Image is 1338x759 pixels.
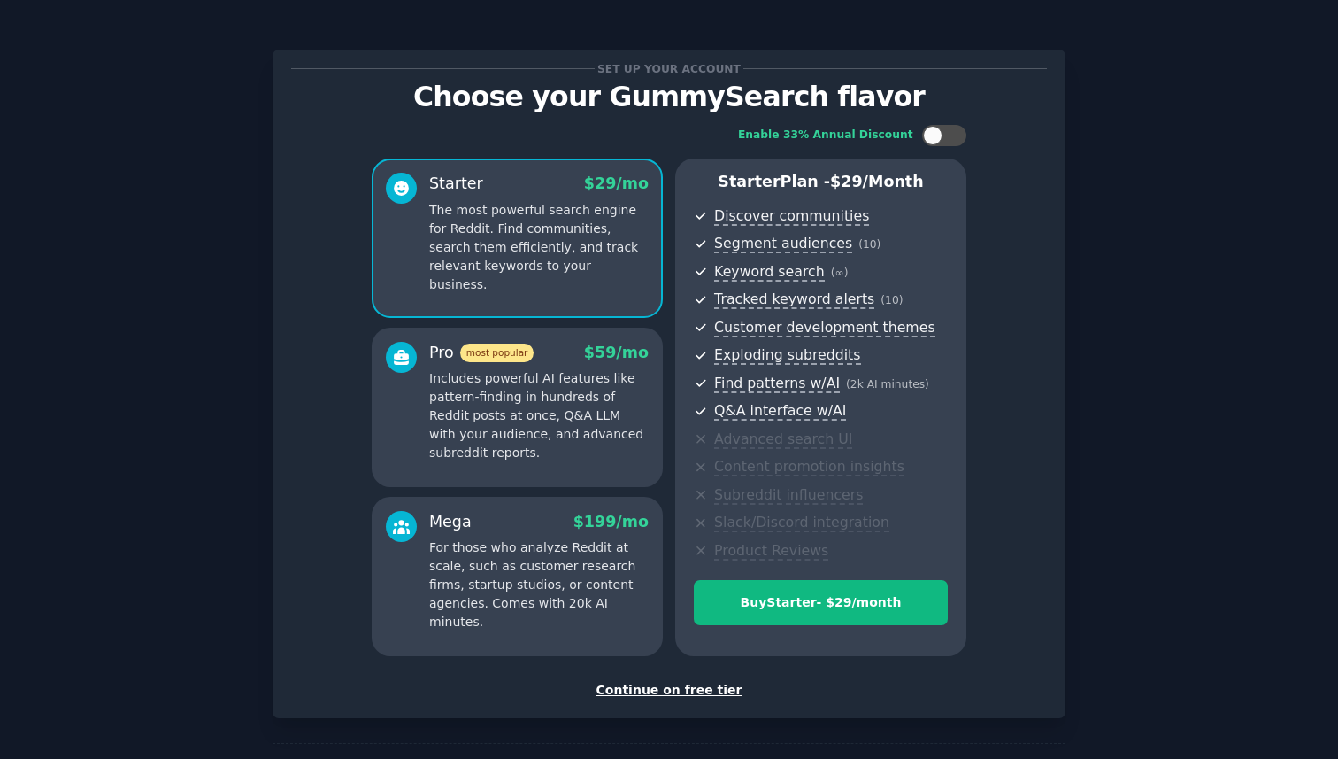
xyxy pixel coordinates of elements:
span: Tracked keyword alerts [714,290,874,309]
div: Pro [429,342,534,364]
span: Discover communities [714,207,869,226]
span: Set up your account [595,59,744,78]
span: Segment audiences [714,235,852,253]
span: $ 29 /month [830,173,924,190]
span: Advanced search UI [714,430,852,449]
span: Find patterns w/AI [714,375,840,393]
span: Product Reviews [714,542,828,561]
span: Customer development themes [714,319,935,337]
span: ( 10 ) [880,294,903,306]
span: $ 59 /mo [584,344,649,361]
span: Exploding subreddits [714,346,860,365]
button: BuyStarter- $29/month [694,580,948,625]
div: Mega [429,511,472,533]
p: Choose your GummySearch flavor [291,81,1047,112]
span: Q&A interface w/AI [714,402,846,421]
div: Buy Starter - $ 29 /month [695,593,947,612]
p: The most powerful search engine for Reddit. Find communities, search them efficiently, and track ... [429,201,649,294]
span: Keyword search [714,263,825,282]
span: $ 29 /mo [584,174,649,192]
span: ( 2k AI minutes ) [846,378,929,391]
div: Starter [429,173,483,195]
div: Enable 33% Annual Discount [738,128,913,143]
span: Content promotion insights [714,458,904,476]
div: Continue on free tier [291,681,1047,700]
span: Subreddit influencers [714,486,863,505]
p: Includes powerful AI features like pattern-finding in hundreds of Reddit posts at once, Q&A LLM w... [429,369,649,462]
span: $ 199 /mo [573,513,649,531]
span: most popular [460,344,534,362]
span: ( 10 ) [858,238,880,251]
span: Slack/Discord integration [714,514,889,532]
p: Starter Plan - [694,171,948,193]
span: ( ∞ ) [831,267,849,279]
p: For those who analyze Reddit at scale, such as customer research firms, startup studios, or conte... [429,538,649,631]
